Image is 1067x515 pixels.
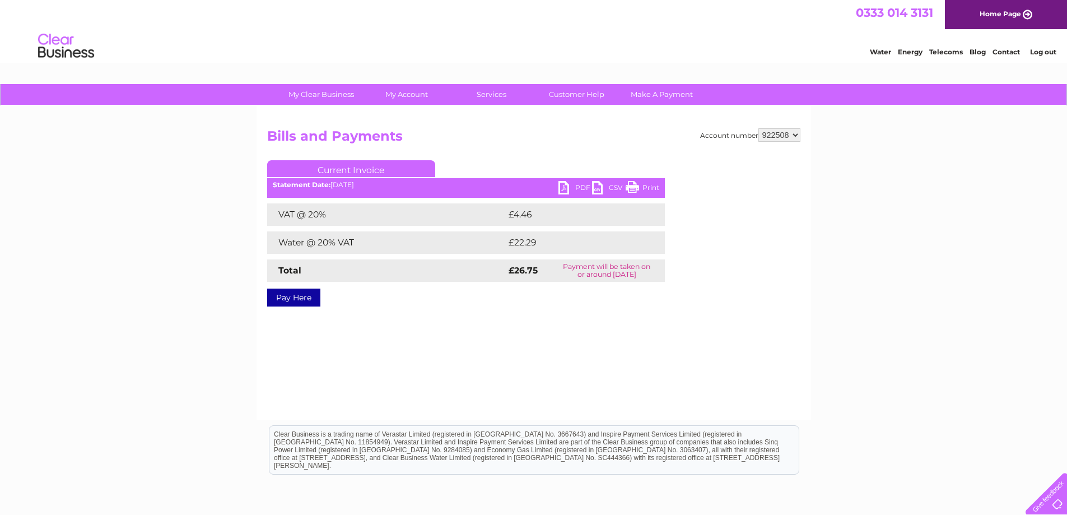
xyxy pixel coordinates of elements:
td: £22.29 [506,231,642,254]
a: Energy [898,48,922,56]
td: £4.46 [506,203,639,226]
a: Make A Payment [616,84,708,105]
div: Clear Business is a trading name of Verastar Limited (registered in [GEOGRAPHIC_DATA] No. 3667643... [269,6,799,54]
a: Contact [993,48,1020,56]
strong: Total [278,265,301,276]
a: PDF [558,181,592,197]
strong: £26.75 [509,265,538,276]
a: 0333 014 3131 [856,6,933,20]
a: Current Invoice [267,160,435,177]
b: Statement Date: [273,180,330,189]
a: Blog [970,48,986,56]
div: Account number [700,128,800,142]
a: Water [870,48,891,56]
a: Telecoms [929,48,963,56]
a: Log out [1030,48,1056,56]
a: CSV [592,181,626,197]
h2: Bills and Payments [267,128,800,150]
a: Customer Help [530,84,623,105]
td: Payment will be taken on or around [DATE] [549,259,665,282]
a: Services [445,84,538,105]
div: [DATE] [267,181,665,189]
img: logo.png [38,29,95,63]
a: Print [626,181,659,197]
a: My Account [360,84,453,105]
a: My Clear Business [275,84,367,105]
td: VAT @ 20% [267,203,506,226]
a: Pay Here [267,289,320,307]
td: Water @ 20% VAT [267,231,506,254]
